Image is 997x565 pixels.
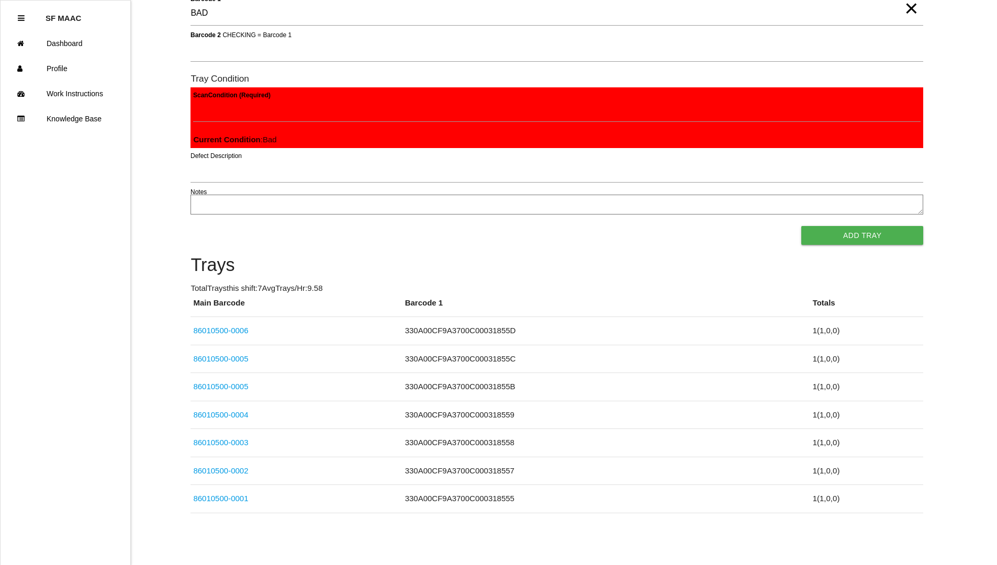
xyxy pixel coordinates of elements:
p: SF MAAC [46,6,81,22]
td: 330A00CF9A3700C000318557 [402,457,810,485]
th: Main Barcode [191,297,402,317]
p: Total Trays this shift: 7 Avg Trays /Hr: 9.58 [191,282,923,295]
td: 1 ( 1 , 0 , 0 ) [810,373,924,401]
span: CHECKING = Barcode 1 [223,31,292,38]
a: 86010500-0005 [193,354,248,363]
td: 330A00CF9A3700C00031855B [402,373,810,401]
b: Current Condition [193,135,260,144]
td: 330A00CF9A3700C00031855C [402,345,810,373]
td: 1 ( 1 , 0 , 0 ) [810,485,924,513]
td: 1 ( 1 , 0 , 0 ) [810,457,924,485]
td: 330A00CF9A3700C00031855D [402,317,810,345]
b: Scan Condition (Required) [193,91,271,98]
th: Barcode 1 [402,297,810,317]
td: 330A00CF9A3700C000318555 [402,485,810,513]
a: 86010500-0001 [193,494,248,503]
th: Totals [810,297,924,317]
b: Barcode 2 [191,31,221,38]
h4: Trays [191,255,923,275]
td: 1 ( 1 , 0 , 0 ) [810,345,924,373]
a: Work Instructions [1,81,130,106]
a: Profile [1,56,130,81]
a: 86010500-0004 [193,410,248,419]
td: 330A00CF9A3700C000318559 [402,401,810,429]
label: Notes [191,187,207,197]
div: Close [18,6,25,31]
td: 1 ( 1 , 0 , 0 ) [810,317,924,345]
span: : Bad [193,135,276,144]
a: 86010500-0006 [193,326,248,335]
a: 86010500-0003 [193,438,248,447]
button: Add Tray [801,226,923,245]
a: Knowledge Base [1,106,130,131]
a: Dashboard [1,31,130,56]
a: 86010500-0002 [193,466,248,475]
label: Defect Description [191,151,242,161]
a: 86010500-0005 [193,382,248,391]
td: 1 ( 1 , 0 , 0 ) [810,401,924,429]
td: 330A00CF9A3700C000318558 [402,429,810,457]
h6: Tray Condition [191,74,923,84]
td: 1 ( 1 , 0 , 0 ) [810,429,924,457]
